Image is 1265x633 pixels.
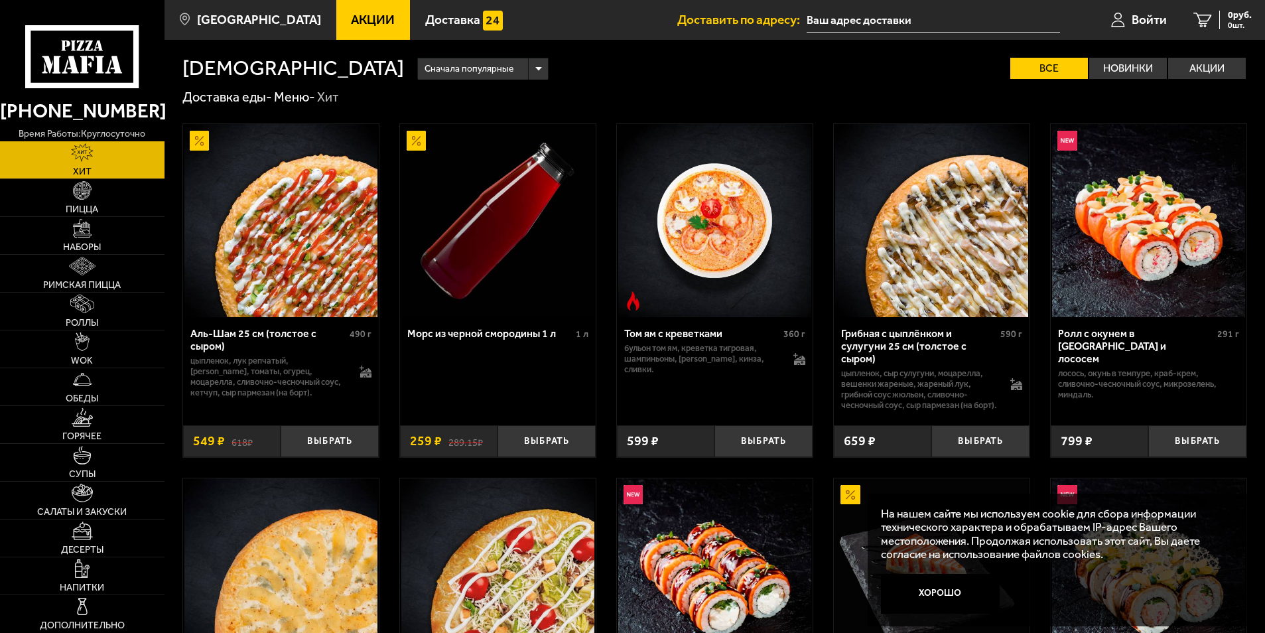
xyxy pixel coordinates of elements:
a: Острое блюдоТом ям с креветками [617,124,813,317]
a: АкционныйАль-Шам 25 см (толстое с сыром) [183,124,379,317]
label: Все [1010,58,1088,79]
span: Напитки [60,583,104,593]
img: Акционный [840,485,860,505]
img: Акционный [190,131,210,151]
img: Новинка [1057,131,1077,151]
img: Острое блюдо [624,291,643,311]
button: Хорошо [881,574,1000,614]
div: Морс из черной смородины 1 л [407,327,572,340]
span: Обеды [66,394,98,403]
span: 0 шт. [1228,21,1252,29]
span: Хит [73,167,92,176]
div: Хит [317,89,339,106]
span: Горячее [62,432,101,441]
p: бульон том ям, креветка тигровая, шампиньоны, [PERSON_NAME], кинза, сливки. [624,343,781,375]
span: 291 г [1217,328,1239,340]
span: 0 руб. [1228,11,1252,20]
s: 289.15 ₽ [448,435,483,448]
p: На нашем сайте мы используем cookie для сбора информации технического характера и обрабатываем IP... [881,507,1226,561]
div: Том ям с креветками [624,327,780,340]
span: 549 ₽ [193,435,225,448]
span: Роллы [66,318,98,328]
img: 15daf4d41897b9f0e9f617042186c801.svg [483,11,503,31]
img: Морс из черной смородины 1 л [401,124,594,317]
a: Грибная с цыплёнком и сулугуни 25 см (толстое с сыром) [834,124,1030,317]
input: Ваш адрес доставки [807,8,1059,33]
span: [GEOGRAPHIC_DATA] [197,13,321,26]
span: 259 ₽ [410,435,442,448]
label: Акции [1168,58,1246,79]
button: Выбрать [281,425,379,458]
button: Выбрать [931,425,1030,458]
button: Выбрать [1148,425,1246,458]
span: 590 г [1000,328,1022,340]
img: Новинка [1057,485,1077,505]
p: лосось, окунь в темпуре, краб-крем, сливочно-чесночный соус, микрозелень, миндаль. [1058,368,1239,400]
a: НовинкаРолл с окунем в темпуре и лососем [1051,124,1246,317]
label: Новинки [1089,58,1167,79]
span: WOK [71,356,93,366]
a: Доставка еды- [182,89,272,105]
img: Новинка [624,485,643,505]
span: 490 г [350,328,371,340]
span: Десерты [61,545,103,555]
button: Выбрать [498,425,596,458]
img: Грибная с цыплёнком и сулугуни 25 см (толстое с сыром) [835,124,1028,317]
span: 360 г [783,328,805,340]
img: Акционный [407,131,427,151]
span: Доставить по адресу: [677,13,807,26]
span: Войти [1132,13,1167,26]
img: Том ям с креветками [618,124,811,317]
h1: [DEMOGRAPHIC_DATA] [182,58,404,79]
span: Супы [69,470,96,479]
p: цыпленок, сыр сулугуни, моцарелла, вешенки жареные, жареный лук, грибной соус Жюльен, сливочно-че... [841,368,998,411]
s: 618 ₽ [232,435,253,448]
span: Доставка [425,13,480,26]
span: Сначала популярные [425,56,513,82]
div: Грибная с цыплёнком и сулугуни 25 см (толстое с сыром) [841,327,997,365]
a: АкционныйМорс из черной смородины 1 л [400,124,596,317]
span: Акции [351,13,395,26]
span: 799 ₽ [1061,435,1093,448]
span: Дополнительно [40,621,125,630]
span: 659 ₽ [844,435,876,448]
span: 1 л [576,328,588,340]
img: Аль-Шам 25 см (толстое с сыром) [184,124,377,317]
span: Наборы [63,243,101,252]
a: Меню- [274,89,315,105]
p: цыпленок, лук репчатый, [PERSON_NAME], томаты, огурец, моцарелла, сливочно-чесночный соус, кетчуп... [190,356,347,398]
img: Ролл с окунем в темпуре и лососем [1052,124,1245,317]
span: Салаты и закуски [37,508,127,517]
span: Пицца [66,205,98,214]
span: 599 ₽ [627,435,659,448]
div: Ролл с окунем в [GEOGRAPHIC_DATA] и лососем [1058,327,1214,365]
button: Выбрать [714,425,813,458]
span: Римская пицца [43,281,121,290]
div: Аль-Шам 25 см (толстое с сыром) [190,327,346,352]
